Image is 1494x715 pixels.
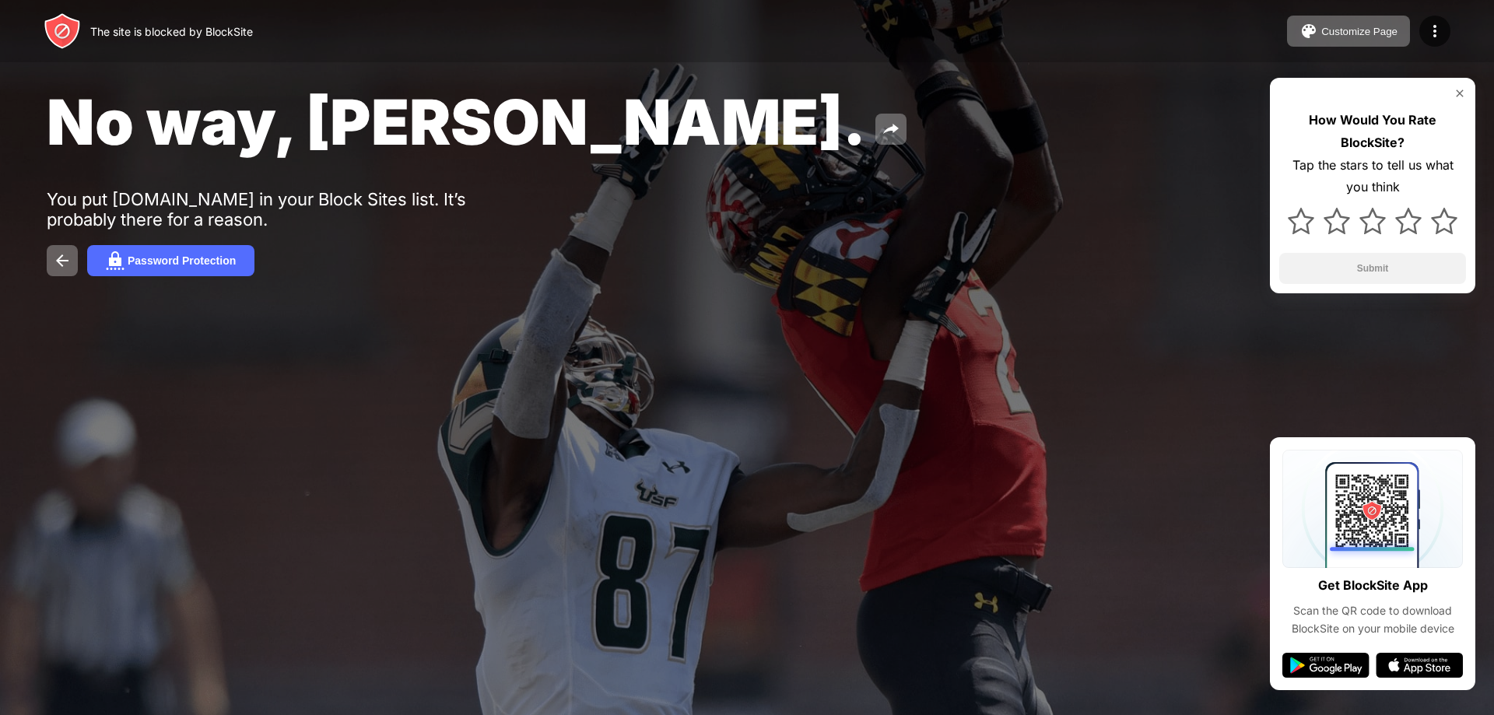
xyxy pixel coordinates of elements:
[1431,208,1457,234] img: star.svg
[1299,22,1318,40] img: pallet.svg
[1282,450,1463,568] img: qrcode.svg
[1279,154,1466,199] div: Tap the stars to tell us what you think
[1376,653,1463,678] img: app-store.svg
[1395,208,1422,234] img: star.svg
[1321,26,1398,37] div: Customize Page
[1287,16,1410,47] button: Customize Page
[1282,602,1463,637] div: Scan the QR code to download BlockSite on your mobile device
[1359,208,1386,234] img: star.svg
[47,189,528,230] div: You put [DOMAIN_NAME] in your Block Sites list. It’s probably there for a reason.
[1279,109,1466,154] div: How Would You Rate BlockSite?
[87,245,254,276] button: Password Protection
[1288,208,1314,234] img: star.svg
[128,254,236,267] div: Password Protection
[1454,87,1466,100] img: rate-us-close.svg
[44,12,81,50] img: header-logo.svg
[1324,208,1350,234] img: star.svg
[1282,653,1369,678] img: google-play.svg
[47,84,866,159] span: No way, [PERSON_NAME].
[53,251,72,270] img: back.svg
[882,120,900,138] img: share.svg
[1426,22,1444,40] img: menu-icon.svg
[1279,253,1466,284] button: Submit
[106,251,124,270] img: password.svg
[1318,574,1428,597] div: Get BlockSite App
[90,25,253,38] div: The site is blocked by BlockSite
